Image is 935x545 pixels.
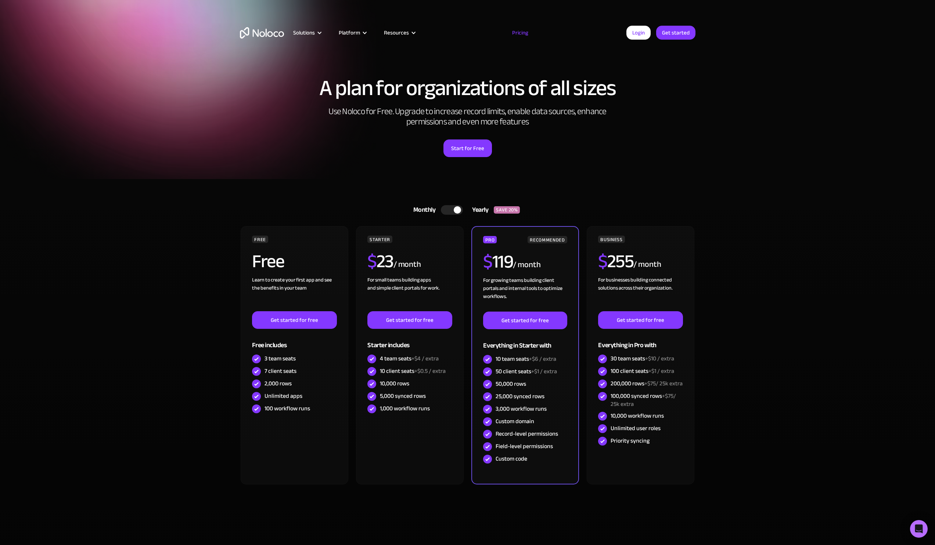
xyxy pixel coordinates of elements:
[483,236,497,243] div: PRO
[496,417,534,425] div: Custom domain
[240,27,284,39] a: home
[367,244,377,279] span: $
[404,204,441,215] div: Monthly
[252,311,337,329] a: Get started for free
[611,412,664,420] div: 10,000 workflow runs
[611,424,661,432] div: Unlimited user roles
[529,353,556,364] span: +$6 / extra
[463,204,494,215] div: Yearly
[384,28,409,37] div: Resources
[284,28,330,37] div: Solutions
[648,366,674,377] span: +$1 / extra
[252,329,337,353] div: Free includes
[611,392,683,408] div: 100,000 synced rows
[910,520,928,538] div: Open Intercom Messenger
[496,405,547,413] div: 3,000 workflow runs
[293,28,315,37] div: Solutions
[496,455,527,463] div: Custom code
[380,355,439,363] div: 4 team seats
[598,252,633,270] h2: 255
[414,366,446,377] span: +$0.5 / extra
[496,442,553,450] div: Field-level permissions
[598,311,683,329] a: Get started for free
[339,28,360,37] div: Platform
[393,259,421,270] div: / month
[367,311,452,329] a: Get started for free
[252,252,284,270] h2: Free
[265,379,292,388] div: 2,000 rows
[483,329,567,353] div: Everything in Starter with
[528,236,567,243] div: RECOMMENDED
[265,367,296,375] div: 7 client seats
[496,430,558,438] div: Record-level permissions
[645,353,674,364] span: +$10 / extra
[598,276,683,311] div: For businesses building connected solutions across their organization. ‍
[611,437,650,445] div: Priority syncing
[367,329,452,353] div: Starter includes
[380,367,446,375] div: 10 client seats
[252,276,337,311] div: Learn to create your first app and see the benefits in your team ‍
[483,276,567,312] div: For growing teams building client portals and internal tools to optimize workflows.
[240,77,695,99] h1: A plan for organizations of all sizes
[503,28,537,37] a: Pricing
[367,276,452,311] div: For small teams building apps and simple client portals for work. ‍
[367,252,393,270] h2: 23
[411,353,439,364] span: +$4 / extra
[531,366,557,377] span: +$1 / extra
[443,139,492,157] a: Start for Free
[321,106,615,127] h2: Use Noloco for Free. Upgrade to increase record limits, enable data sources, enhance permissions ...
[633,259,661,270] div: / month
[367,236,392,243] div: STARTER
[496,355,556,363] div: 10 team seats
[496,392,544,400] div: 25,000 synced rows
[380,379,409,388] div: 10,000 rows
[496,380,526,388] div: 50,000 rows
[611,355,674,363] div: 30 team seats
[375,28,424,37] div: Resources
[494,206,520,214] div: SAVE 20%
[265,392,302,400] div: Unlimited apps
[483,244,492,279] span: $
[265,404,310,413] div: 100 workflow runs
[265,355,296,363] div: 3 team seats
[611,390,676,410] span: +$75/ 25k extra
[611,367,674,375] div: 100 client seats
[626,26,651,40] a: Login
[483,252,513,271] h2: 119
[380,392,426,400] div: 5,000 synced rows
[644,378,683,389] span: +$75/ 25k extra
[598,244,607,279] span: $
[330,28,375,37] div: Platform
[656,26,695,40] a: Get started
[598,236,625,243] div: BUSINESS
[252,236,268,243] div: FREE
[483,312,567,329] a: Get started for free
[496,367,557,375] div: 50 client seats
[380,404,430,413] div: 1,000 workflow runs
[598,329,683,353] div: Everything in Pro with
[513,259,540,271] div: / month
[611,379,683,388] div: 200,000 rows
